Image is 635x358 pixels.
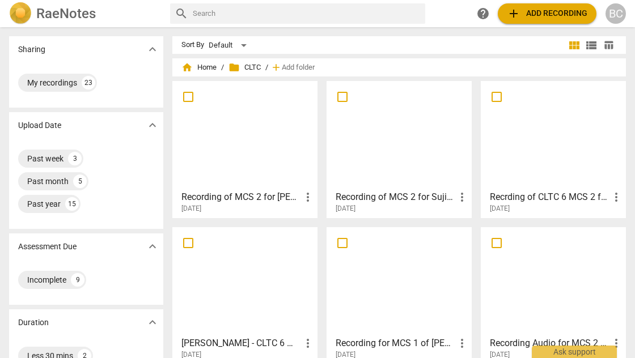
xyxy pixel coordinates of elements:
div: Past month [27,176,69,187]
span: [DATE] [336,204,355,214]
span: view_module [568,39,581,52]
div: Sort By [181,41,204,49]
span: home [181,62,193,73]
h3: Roland - CLTC 6 MCS 2 Recording on 2025.08.19 [181,336,301,350]
a: Help [473,3,493,24]
span: expand_more [146,42,159,56]
span: more_vert [609,190,623,204]
span: [DATE] [490,204,510,214]
span: folder [228,62,240,73]
span: more_vert [455,336,469,350]
h2: RaeNotes [36,6,96,22]
span: more_vert [455,190,469,204]
span: more_vert [301,336,315,350]
span: Add folder [282,63,315,72]
h3: Recording for MCS 1 of Grace Muamba on 2025.08.15 [336,336,455,350]
a: Recording of MCS 2 for Suji on [DATE][DATE] [331,85,468,213]
div: 3 [68,152,82,165]
div: Past week [27,153,63,164]
span: [DATE] [181,204,201,214]
span: expand_more [146,316,159,329]
h3: Recrding of CLTC 6 MCS 2 fro Denise Wambui [490,190,609,204]
div: Past year [27,198,61,210]
button: Upload [498,3,596,24]
button: Show more [144,238,161,255]
button: Table view [600,37,617,54]
div: 15 [65,197,79,211]
div: Incomplete [27,274,66,285]
a: LogoRaeNotes [9,2,161,25]
div: 9 [71,273,84,287]
span: Add recording [507,7,587,20]
div: 23 [82,76,95,89]
span: / [265,63,268,72]
button: Show more [144,314,161,331]
button: Show more [144,41,161,58]
button: List view [583,37,600,54]
div: Default [209,36,251,54]
span: help [476,7,490,20]
p: Upload Date [18,120,61,131]
input: Search [193,5,421,23]
span: expand_more [146,118,159,132]
a: Recording of MCS 2 for [PERSON_NAME] on [DATE][DATE] [176,85,314,213]
div: 5 [73,174,87,188]
img: Logo [9,2,32,25]
span: expand_more [146,240,159,253]
button: BC [606,3,626,24]
div: My recordings [27,77,77,88]
button: Show more [144,117,161,134]
span: table_chart [603,40,614,50]
span: view_list [585,39,598,52]
span: more_vert [609,336,623,350]
h3: Recording of MCS 2 for Suji on 2025.08.29 [336,190,455,204]
h3: Recording Audio for MCS 2 for Jane Munyua [490,336,609,350]
div: Ask support [532,346,617,358]
button: Tile view [566,37,583,54]
span: Home [181,62,217,73]
p: Sharing [18,44,45,56]
span: add [507,7,520,20]
span: more_vert [301,190,315,204]
span: add [270,62,282,73]
a: Recrding of CLTC 6 MCS 2 fro [PERSON_NAME][DATE] [485,85,622,213]
p: Duration [18,317,49,329]
span: search [175,7,188,20]
h3: Recording of MCS 2 for Margaret Kagima on 2025.09.04 [181,190,301,204]
span: CLTC [228,62,261,73]
span: / [221,63,224,72]
p: Assessment Due [18,241,77,253]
